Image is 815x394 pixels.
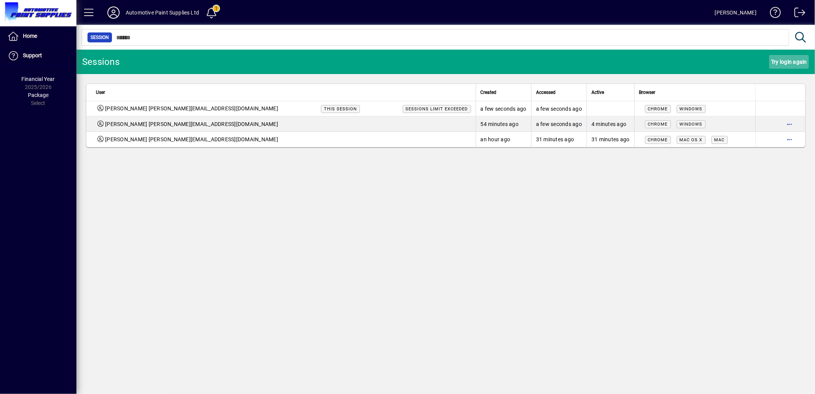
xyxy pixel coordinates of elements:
a: Support [4,46,76,65]
span: Financial Year [22,76,55,82]
span: Support [23,52,42,58]
div: Sessions [82,56,120,68]
td: an hour ago [476,132,531,147]
span: [PERSON_NAME] [PERSON_NAME][EMAIL_ADDRESS][DOMAIN_NAME] [105,105,278,113]
button: More options [783,133,796,145]
span: This session [324,107,357,111]
span: Browser [639,88,656,97]
span: User [96,88,105,97]
td: a few seconds ago [476,101,531,116]
span: Chrome [648,122,668,127]
a: Home [4,27,76,46]
button: More options [783,118,796,130]
span: Mac OS X [680,137,703,142]
span: Accessed [536,88,556,97]
a: Logout [789,2,805,26]
td: 54 minutes ago [476,116,531,132]
div: Mozilla/5.0 (Macintosh; Intel Mac OS X 10_15_7) AppleWebKit/537.36 (KHTML, like Gecko) Chrome/140... [639,136,751,144]
span: Windows [680,122,703,127]
span: Try login again [771,56,807,68]
td: 31 minutes ago [531,132,587,147]
span: Home [23,33,37,39]
span: [PERSON_NAME] [PERSON_NAME][EMAIL_ADDRESS][DOMAIN_NAME] [105,136,278,143]
div: [PERSON_NAME] [715,6,757,19]
div: Mozilla/5.0 (Windows NT 10.0; Win64; x64) AppleWebKit/537.36 (KHTML, like Gecko) Chrome/141.0.0.0... [639,105,751,113]
span: [PERSON_NAME] [PERSON_NAME][EMAIL_ADDRESS][DOMAIN_NAME] [105,120,278,128]
span: Created [481,88,497,97]
span: Chrome [648,107,668,111]
span: Mac [715,137,725,142]
span: Sessions limit exceeded [406,107,468,111]
span: Active [591,88,604,97]
a: Knowledge Base [764,2,781,26]
button: Profile [101,6,126,19]
td: 31 minutes ago [587,132,634,147]
td: a few seconds ago [531,116,587,132]
td: 4 minutes ago [587,116,634,132]
div: Automotive Paint Supplies Ltd [126,6,199,19]
td: a few seconds ago [531,101,587,116]
span: Windows [680,107,703,111]
span: Chrome [648,137,668,142]
span: Session [91,34,109,41]
button: Try login again [769,55,809,69]
span: Package [28,92,49,98]
div: Mozilla/5.0 (Windows NT 10.0; Win64; x64) AppleWebKit/537.36 (KHTML, like Gecko) Chrome/141.0.0.0... [639,120,751,128]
